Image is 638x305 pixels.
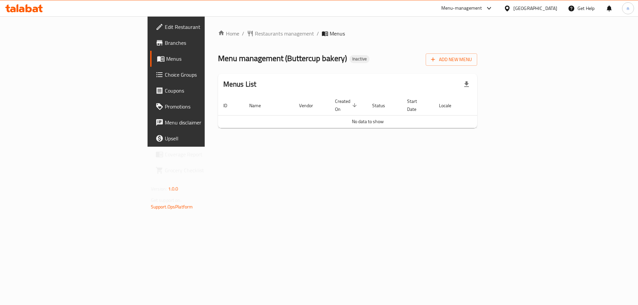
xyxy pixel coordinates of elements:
[335,97,359,113] span: Created On
[151,202,193,211] a: Support.OpsPlatform
[165,118,249,126] span: Menu disclaimer
[150,130,254,146] a: Upsell
[407,97,426,113] span: Start Date
[431,55,472,64] span: Add New Menu
[150,162,254,178] a: Grocery Checklist
[350,56,370,62] span: Inactive
[165,166,249,174] span: Grocery Checklist
[426,53,477,66] button: Add New Menu
[223,102,236,110] span: ID
[372,102,394,110] span: Status
[439,102,460,110] span: Locale
[165,103,249,111] span: Promotions
[513,5,557,12] div: [GEOGRAPHIC_DATA]
[441,4,482,12] div: Menu-management
[218,30,478,38] nav: breadcrumb
[150,35,254,51] a: Branches
[218,51,347,66] span: Menu management ( Buttercup bakery )
[352,117,384,126] span: No data to show
[168,185,178,193] span: 1.0.0
[165,23,249,31] span: Edit Restaurant
[459,76,475,92] div: Export file
[330,30,345,38] span: Menus
[247,30,314,38] a: Restaurants management
[151,185,167,193] span: Version:
[627,5,629,12] span: n
[165,150,249,158] span: Coverage Report
[249,102,269,110] span: Name
[317,30,319,38] li: /
[150,67,254,83] a: Choice Groups
[350,55,370,63] div: Inactive
[165,71,249,79] span: Choice Groups
[218,95,518,128] table: enhanced table
[150,19,254,35] a: Edit Restaurant
[165,134,249,142] span: Upsell
[151,196,181,204] span: Get support on:
[468,95,518,115] th: Actions
[299,102,322,110] span: Vendor
[150,146,254,162] a: Coverage Report
[165,87,249,95] span: Coupons
[150,51,254,67] a: Menus
[165,39,249,47] span: Branches
[150,83,254,99] a: Coupons
[223,79,257,89] h2: Menus List
[150,114,254,130] a: Menu disclaimer
[150,99,254,114] a: Promotions
[166,55,249,63] span: Menus
[255,30,314,38] span: Restaurants management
